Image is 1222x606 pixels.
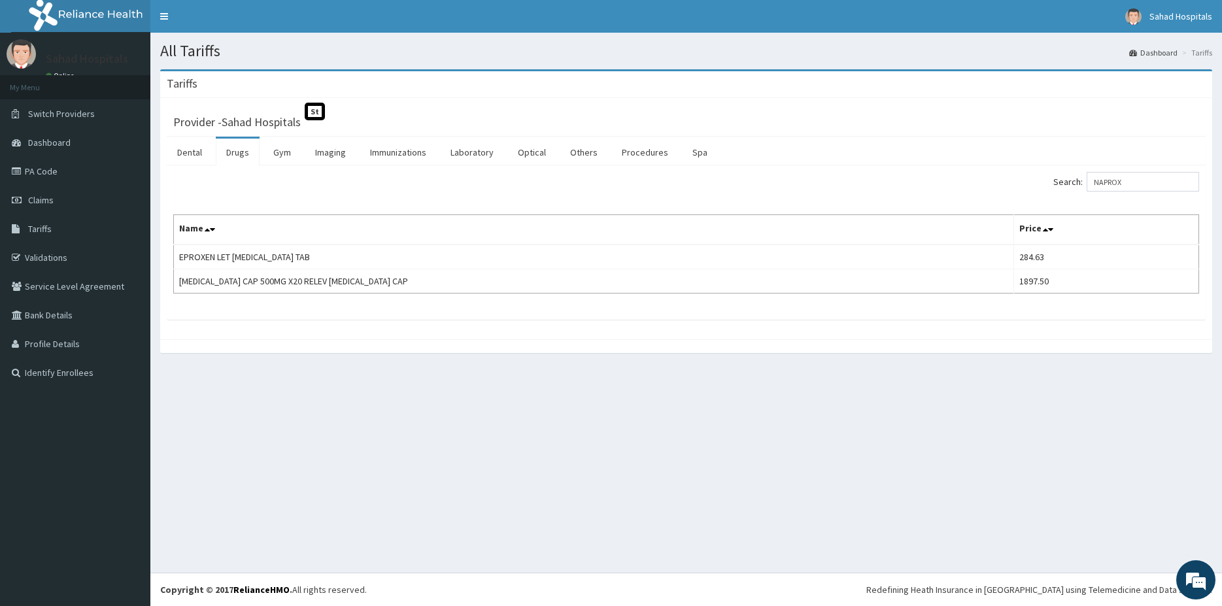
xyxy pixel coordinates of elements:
a: Others [560,139,608,166]
a: RelianceHMO [233,584,290,596]
footer: All rights reserved. [150,573,1222,606]
textarea: Type your message and hit 'Enter' [7,357,249,403]
h3: Tariffs [167,78,197,90]
img: User Image [1125,8,1142,25]
a: Dashboard [1129,47,1178,58]
span: St [305,103,325,120]
td: 1897.50 [1013,269,1199,294]
p: Sahad Hospitals [46,53,128,65]
span: Dashboard [28,137,71,148]
a: Online [46,71,77,80]
a: Dental [167,139,212,166]
a: Gym [263,139,301,166]
a: Imaging [305,139,356,166]
a: Optical [507,139,556,166]
th: Price [1013,215,1199,245]
a: Spa [682,139,718,166]
a: Drugs [216,139,260,166]
h3: Provider - Sahad Hospitals [173,116,301,128]
li: Tariffs [1179,47,1212,58]
h1: All Tariffs [160,42,1212,59]
div: Redefining Heath Insurance in [GEOGRAPHIC_DATA] using Telemedicine and Data Science! [866,583,1212,596]
img: d_794563401_company_1708531726252_794563401 [24,65,53,98]
span: We're online! [76,165,180,297]
div: Minimize live chat window [214,7,246,38]
td: 284.63 [1013,244,1199,269]
td: EPROXEN LET [MEDICAL_DATA] TAB [174,244,1014,269]
a: Immunizations [360,139,437,166]
a: Procedures [611,139,679,166]
th: Name [174,215,1014,245]
div: Chat with us now [68,73,220,90]
span: Sahad Hospitals [1149,10,1212,22]
label: Search: [1053,172,1199,192]
span: Claims [28,194,54,206]
span: Switch Providers [28,108,95,120]
input: Search: [1087,172,1199,192]
td: [MEDICAL_DATA] CAP 500MG X20 RELEV [MEDICAL_DATA] CAP [174,269,1014,294]
strong: Copyright © 2017 . [160,584,292,596]
a: Laboratory [440,139,504,166]
img: User Image [7,39,36,69]
span: Tariffs [28,223,52,235]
